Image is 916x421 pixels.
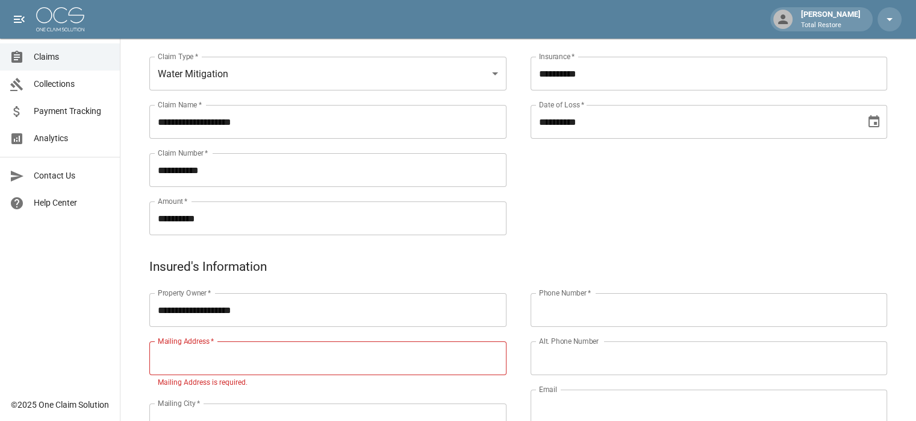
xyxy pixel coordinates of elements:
div: © 2025 One Claim Solution [11,399,109,411]
button: open drawer [7,7,31,31]
span: Help Center [34,197,110,209]
label: Alt. Phone Number [539,336,599,346]
button: Choose date, selected date is Sep 20, 2025 [862,110,886,134]
label: Mailing Address [158,336,214,346]
label: Claim Name [158,100,202,110]
label: Insurance [539,51,575,62]
p: Total Restore [801,21,861,31]
label: Date of Loss [539,100,584,110]
label: Amount [158,196,188,206]
label: Claim Type [158,51,198,62]
span: Contact Us [34,169,110,182]
label: Claim Number [158,148,208,158]
div: [PERSON_NAME] [796,8,865,30]
div: Water Mitigation [149,57,506,90]
img: ocs-logo-white-transparent.png [36,7,84,31]
p: Mailing Address is required. [158,377,498,389]
label: Property Owner [158,288,211,298]
span: Claims [34,51,110,63]
span: Collections [34,78,110,90]
label: Phone Number [539,288,591,298]
label: Mailing City [158,398,201,408]
label: Email [539,384,557,394]
span: Analytics [34,132,110,145]
span: Payment Tracking [34,105,110,118]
